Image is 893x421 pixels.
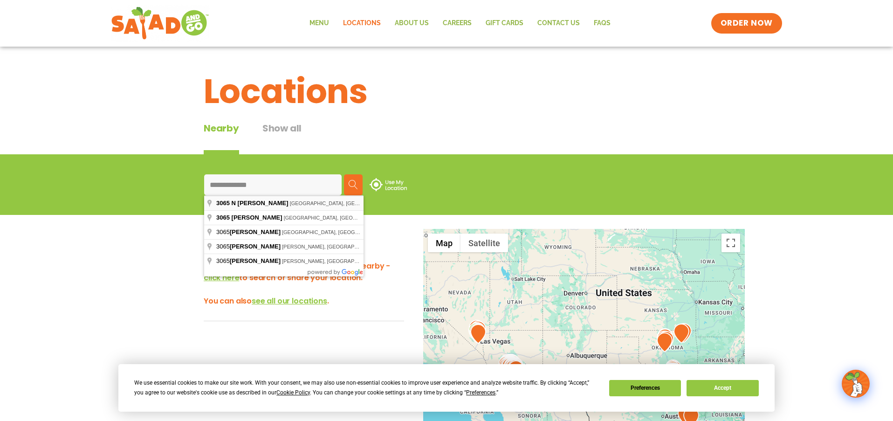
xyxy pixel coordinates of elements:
img: search.svg [349,180,358,189]
span: [GEOGRAPHIC_DATA], [GEOGRAPHIC_DATA], [GEOGRAPHIC_DATA] [284,215,450,221]
div: Tabbed content [204,121,325,154]
div: Nearby Locations [204,229,272,241]
nav: Menu [302,13,618,34]
span: [PERSON_NAME] [230,257,281,264]
button: Show all [262,121,302,154]
button: Show street map [428,234,460,252]
span: 3065 [216,243,282,250]
span: 3065 [216,214,230,221]
a: GIFT CARDS [479,13,530,34]
img: new-SAG-logo-768×292 [111,5,209,42]
button: Accept [687,380,758,396]
span: [PERSON_NAME] [230,228,281,235]
span: 3065 [216,257,282,264]
h1: Locations [204,66,689,117]
span: [PERSON_NAME] [230,243,281,250]
span: [PERSON_NAME], [GEOGRAPHIC_DATA], [GEOGRAPHIC_DATA] [282,244,437,249]
span: see all our locations [252,296,327,306]
a: ORDER NOW [711,13,782,34]
a: Careers [436,13,479,34]
span: Preferences [466,389,495,396]
span: 3065 [216,200,230,207]
img: wpChatIcon [843,371,869,397]
h3: Hey there! We'd love to show you what's nearby - to search or share your location. You can also . [204,260,404,307]
span: Cookie Policy [276,389,310,396]
span: [GEOGRAPHIC_DATA], [GEOGRAPHIC_DATA], [GEOGRAPHIC_DATA] [290,200,456,206]
a: About Us [388,13,436,34]
img: use-location.svg [370,178,407,191]
span: [GEOGRAPHIC_DATA], [GEOGRAPHIC_DATA], [GEOGRAPHIC_DATA] [282,229,448,235]
span: N [PERSON_NAME] [232,200,289,207]
span: [PERSON_NAME], [GEOGRAPHIC_DATA], [GEOGRAPHIC_DATA] [282,258,437,264]
span: ORDER NOW [721,18,773,29]
div: Nearby [204,121,239,154]
span: [PERSON_NAME] [232,214,282,221]
button: Toggle fullscreen view [721,234,740,252]
button: Show satellite imagery [460,234,508,252]
button: Preferences [609,380,681,396]
div: We use essential cookies to make our site work. With your consent, we may also use non-essential ... [134,378,598,398]
a: FAQs [587,13,618,34]
div: Cookie Consent Prompt [118,364,775,412]
span: click here [204,272,239,283]
a: Contact Us [530,13,587,34]
a: Locations [336,13,388,34]
span: 3065 [216,228,282,235]
a: Menu [302,13,336,34]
